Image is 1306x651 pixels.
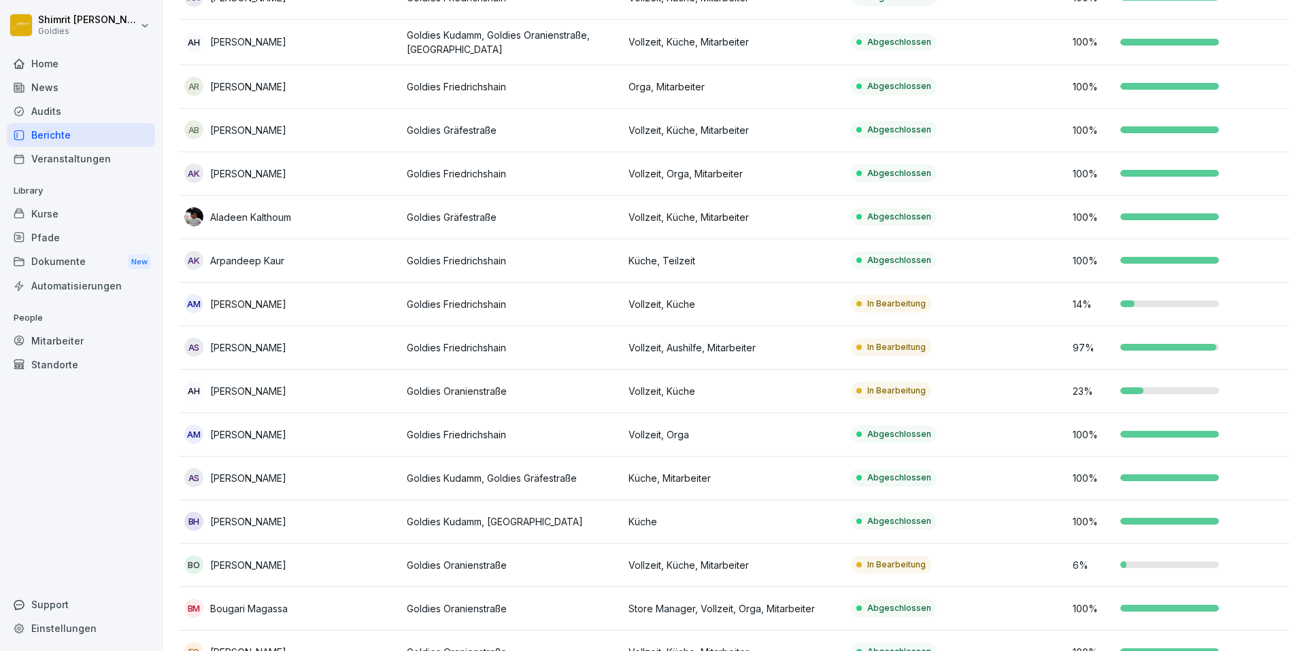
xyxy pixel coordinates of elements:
a: Pfade [7,226,155,249]
p: [PERSON_NAME] [210,80,286,94]
p: Shimrit [PERSON_NAME] [38,14,137,26]
p: Vollzeit, Orga [629,427,840,442]
p: Abgeschlossen [867,211,931,223]
a: Einstellungen [7,616,155,640]
p: Küche, Teilzeit [629,253,840,268]
p: 100 % [1073,210,1114,224]
p: [PERSON_NAME] [210,297,286,311]
p: In Bearbeitung [867,385,926,397]
p: [PERSON_NAME] [210,166,286,181]
p: [PERSON_NAME] [210,558,286,572]
p: People [7,307,155,329]
a: Automatisierungen [7,274,155,298]
p: [PERSON_NAME] [210,340,286,355]
p: 100 % [1073,166,1114,181]
p: Vollzeit, Aushilfe, Mitarbeiter [629,340,840,355]
p: Goldies Oranienstraße [407,558,618,572]
a: Berichte [7,123,155,147]
p: Orga, Mitarbeiter [629,80,840,94]
img: l7fu49opyv20s6xk126uzndt.png [184,207,203,226]
div: AS [184,468,203,487]
div: AK [184,164,203,183]
div: AS [184,338,203,357]
p: Abgeschlossen [867,428,931,440]
p: Goldies Friedrichshain [407,427,618,442]
p: In Bearbeitung [867,559,926,571]
a: Kurse [7,202,155,226]
p: Abgeschlossen [867,167,931,179]
div: AR [184,77,203,96]
p: Küche [629,514,840,529]
p: Goldies Kudamm, Goldies Gräfestraße [407,471,618,485]
a: Home [7,52,155,75]
a: Mitarbeiter [7,329,155,353]
p: 100 % [1073,601,1114,616]
div: AK [184,251,203,270]
p: Abgeschlossen [867,515,931,527]
p: Abgeschlossen [867,124,931,136]
p: Vollzeit, Küche [629,297,840,311]
div: BO [184,555,203,574]
a: DokumenteNew [7,249,155,275]
a: Veranstaltungen [7,147,155,171]
p: 100 % [1073,80,1114,94]
p: Abgeschlossen [867,36,931,48]
p: [PERSON_NAME] [210,427,286,442]
p: [PERSON_NAME] [210,35,286,49]
div: AH [184,381,203,400]
p: Goldies Friedrichshain [407,80,618,94]
p: Goldies Kudamm, Goldies Oranienstraße, [GEOGRAPHIC_DATA] [407,28,618,56]
p: 100 % [1073,123,1114,137]
p: 97 % [1073,340,1114,355]
p: Goldies Oranienstraße [407,384,618,398]
p: Küche, Mitarbeiter [629,471,840,485]
p: 100 % [1073,35,1114,49]
p: In Bearbeitung [867,298,926,310]
p: Abgeschlossen [867,472,931,484]
div: AM [184,294,203,313]
p: [PERSON_NAME] [210,123,286,137]
a: News [7,75,155,99]
p: Goldies Friedrichshain [407,297,618,311]
p: [PERSON_NAME] [210,514,286,529]
p: Goldies Gräfestraße [407,123,618,137]
div: AH [184,33,203,52]
p: Abgeschlossen [867,602,931,614]
p: Abgeschlossen [867,254,931,266]
p: Aladeen Kalthoum [210,210,291,224]
div: BM [184,599,203,618]
p: 100 % [1073,471,1114,485]
p: 100 % [1073,253,1114,268]
p: [PERSON_NAME] [210,471,286,485]
p: 23 % [1073,384,1114,398]
p: Goldies Kudamm, [GEOGRAPHIC_DATA] [407,514,618,529]
p: Vollzeit, Küche, Mitarbeiter [629,210,840,224]
p: Goldies [38,27,137,36]
div: Audits [7,99,155,123]
p: Goldies Friedrichshain [407,166,618,181]
div: Dokumente [7,249,155,275]
p: 100 % [1073,427,1114,442]
p: 6 % [1073,558,1114,572]
p: 100 % [1073,514,1114,529]
p: Goldies Friedrichshain [407,340,618,355]
a: Standorte [7,353,155,376]
p: [PERSON_NAME] [210,384,286,398]
p: 14 % [1073,297,1114,311]
p: Vollzeit, Orga, Mitarbeiter [629,166,840,181]
p: Vollzeit, Küche, Mitarbeiter [629,35,840,49]
p: Abgeschlossen [867,80,931,92]
p: Store Manager, Vollzeit, Orga, Mitarbeiter [629,601,840,616]
p: Goldies Gräfestraße [407,210,618,224]
div: Support [7,593,155,616]
p: Vollzeit, Küche [629,384,840,398]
